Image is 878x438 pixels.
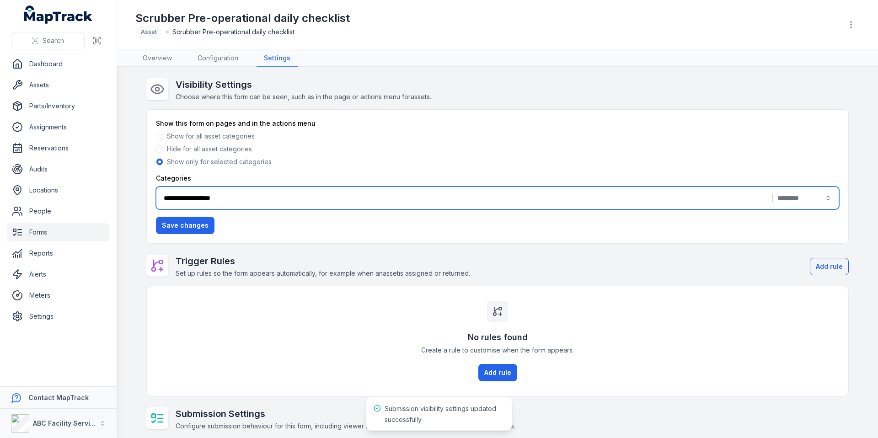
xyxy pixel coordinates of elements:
a: Settings [257,50,298,67]
span: Set up rules so the form appears automatically, for example when an asset is assigned or returned. [176,269,470,277]
label: Show for all asset categories [167,132,255,141]
a: Audits [7,160,109,178]
h1: Scrubber Pre-operational daily checklist [135,11,350,26]
a: Forms [7,223,109,241]
button: Add rule [478,364,517,381]
span: Create a rule to customise when the form appears. [421,346,574,355]
a: Meters [7,286,109,304]
h2: Visibility Settings [176,78,431,91]
a: People [7,202,109,220]
label: Hide for all asset categories [167,144,252,154]
button: Search [11,32,85,49]
a: Configuration [190,50,246,67]
button: Add rule [810,258,849,275]
span: Submission visibility settings updated successfully [385,405,496,423]
strong: Contact MapTrack [28,394,89,401]
div: Asset [135,26,162,38]
button: Save changes [156,217,214,234]
a: Dashboard [7,55,109,73]
h2: Submission Settings [176,407,515,420]
a: Reports [7,244,109,262]
a: Reservations [7,139,109,157]
span: Search [43,36,64,45]
span: Scrubber Pre-operational daily checklist [172,27,294,37]
a: Assignments [7,118,109,136]
a: Alerts [7,265,109,283]
a: Parts/Inventory [7,97,109,115]
label: Categories [156,174,191,183]
h2: Trigger Rules [176,255,470,267]
label: Show only for selected categories [167,157,272,166]
a: Locations [7,181,109,199]
span: Configure submission behaviour for this form, including viewer access, processing, and post-submi... [176,422,515,430]
a: MapTrack [24,5,93,24]
label: Show this form on pages and in the actions menu [156,119,316,128]
span: Choose where this form can be seen, such as in the page or actions menu for assets . [176,93,431,101]
strong: ABC Facility Services [33,419,102,427]
a: Assets [7,76,109,94]
a: Settings [7,307,109,326]
a: Overview [135,50,179,67]
h3: No rules found [468,331,528,344]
